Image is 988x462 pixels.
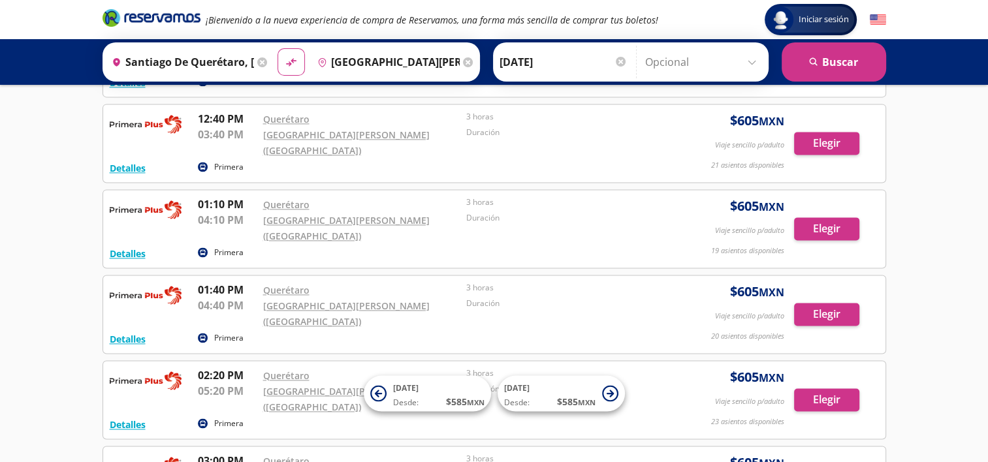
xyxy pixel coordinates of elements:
[466,212,663,224] p: Duración
[759,371,784,385] small: MXN
[110,111,182,137] img: RESERVAMOS
[263,284,310,296] a: Querétaro
[393,382,419,393] span: [DATE]
[393,397,419,408] span: Desde:
[263,198,310,211] a: Querétaro
[782,42,886,82] button: Buscar
[730,111,784,131] span: $ 605
[110,367,182,393] img: RESERVAMOS
[110,247,146,260] button: Detalles
[794,217,859,240] button: Elegir
[214,247,244,258] p: Primera
[110,332,146,346] button: Detalles
[759,285,784,300] small: MXN
[793,13,854,26] span: Iniciar sesión
[198,298,257,313] p: 04:40 PM
[214,418,244,429] p: Primera
[110,282,182,308] img: RESERVAMOS
[711,416,784,427] p: 23 asientos disponibles
[466,298,663,309] p: Duración
[446,395,485,408] span: $ 585
[263,214,430,242] a: [GEOGRAPHIC_DATA][PERSON_NAME] ([GEOGRAPHIC_DATA])
[715,225,784,236] p: Viaje sencillo p/adulto
[730,196,784,216] span: $ 605
[870,12,886,28] button: English
[578,397,596,407] small: MXN
[198,196,257,212] p: 01:10 PM
[206,14,658,26] em: ¡Bienvenido a la nueva experiencia de compra de Reservamos, una forma más sencilla de comprar tus...
[557,395,596,408] span: $ 585
[645,46,762,78] input: Opcional
[466,282,663,294] p: 3 horas
[198,111,257,127] p: 12:40 PM
[794,388,859,411] button: Elegir
[467,397,485,407] small: MXN
[103,8,200,31] a: Brand Logo
[504,397,530,408] span: Desde:
[364,376,491,412] button: [DATE]Desde:$585MXN
[794,132,859,155] button: Elegir
[730,282,784,301] span: $ 605
[110,418,146,431] button: Detalles
[759,114,784,129] small: MXN
[198,127,257,142] p: 03:40 PM
[498,376,625,412] button: [DATE]Desde:$585MXN
[466,367,663,379] p: 3 horas
[214,161,244,173] p: Primera
[110,161,146,175] button: Detalles
[110,196,182,223] img: RESERVAMOS
[103,8,200,27] i: Brand Logo
[263,113,310,125] a: Querétaro
[263,369,310,382] a: Querétaro
[759,200,784,214] small: MXN
[198,282,257,298] p: 01:40 PM
[466,127,663,138] p: Duración
[198,383,257,399] p: 05:20 PM
[711,331,784,342] p: 20 asientos disponibles
[312,46,460,78] input: Buscar Destino
[715,396,784,407] p: Viaje sencillo p/adulto
[794,303,859,326] button: Elegir
[263,300,430,328] a: [GEOGRAPHIC_DATA][PERSON_NAME] ([GEOGRAPHIC_DATA])
[504,382,530,393] span: [DATE]
[263,385,430,413] a: [GEOGRAPHIC_DATA][PERSON_NAME] ([GEOGRAPHIC_DATA])
[198,212,257,228] p: 04:10 PM
[500,46,628,78] input: Elegir Fecha
[263,129,430,157] a: [GEOGRAPHIC_DATA][PERSON_NAME] ([GEOGRAPHIC_DATA])
[198,367,257,383] p: 02:20 PM
[730,367,784,387] span: $ 605
[466,111,663,123] p: 3 horas
[715,311,784,322] p: Viaje sencillo p/adulto
[466,196,663,208] p: 3 horas
[106,46,254,78] input: Buscar Origen
[715,140,784,151] p: Viaje sencillo p/adulto
[711,160,784,171] p: 21 asientos disponibles
[214,332,244,344] p: Primera
[711,245,784,256] p: 19 asientos disponibles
